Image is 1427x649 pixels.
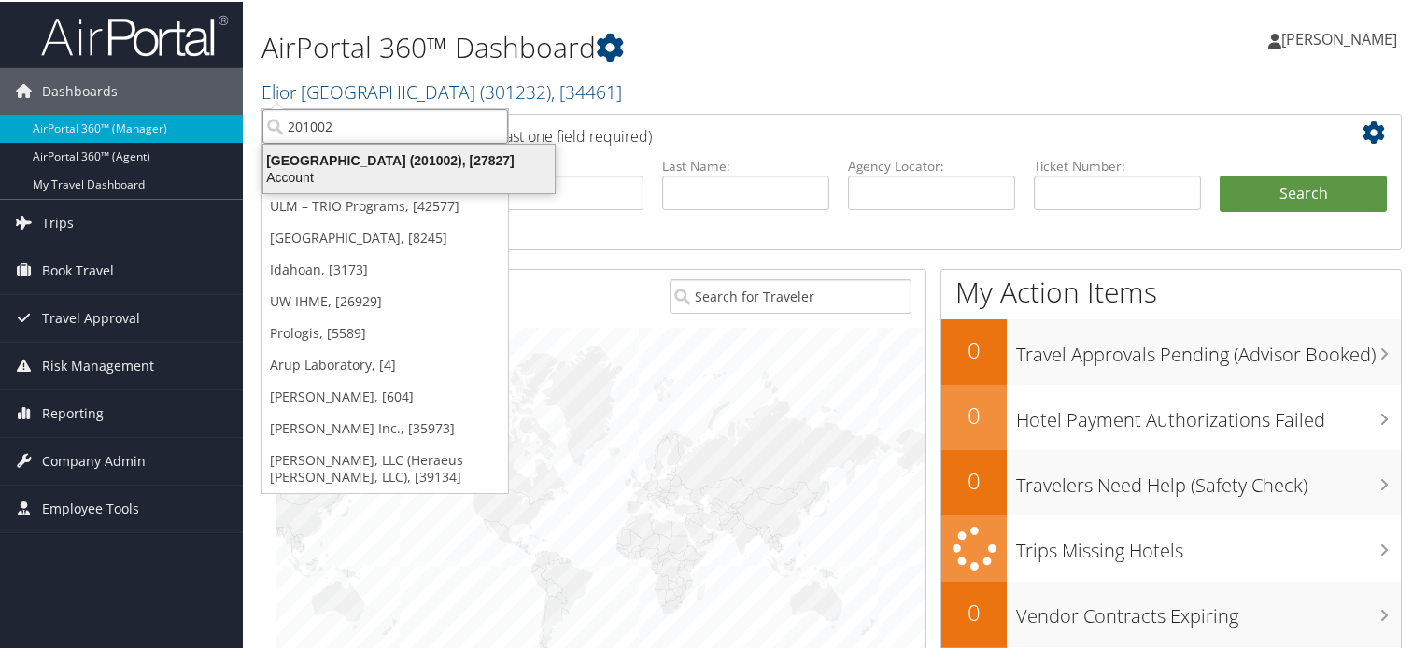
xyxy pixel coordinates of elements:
label: Ticket Number: [1034,155,1201,174]
span: Risk Management [42,341,154,388]
a: 0Travel Approvals Pending (Advisor Booked) [941,317,1401,383]
a: 0Vendor Contracts Expiring [941,580,1401,645]
span: Trips [42,198,74,245]
span: , [ 34461 ] [551,78,622,103]
h3: Travelers Need Help (Safety Check) [1016,461,1401,497]
div: Account [252,167,566,184]
a: [PERSON_NAME] [1268,9,1416,65]
a: Trips Missing Hotels [941,514,1401,580]
a: UW IHME, [26929] [262,284,508,316]
h2: 0 [941,398,1007,430]
div: [GEOGRAPHIC_DATA] (201002), [27827] [252,150,566,167]
h2: 0 [941,463,1007,495]
img: airportal-logo.png [41,12,228,56]
a: Arup Laboratory, [4] [262,347,508,379]
a: 0Travelers Need Help (Safety Check) [941,448,1401,514]
h2: 0 [941,332,1007,364]
h3: Travel Approvals Pending (Advisor Booked) [1016,331,1401,366]
span: Employee Tools [42,484,139,530]
a: [PERSON_NAME], [604] [262,379,508,411]
a: [GEOGRAPHIC_DATA], [8245] [262,220,508,252]
a: [PERSON_NAME] Inc., [35973] [262,411,508,443]
span: Reporting [42,388,104,435]
span: Company Admin [42,436,146,483]
span: Book Travel [42,246,114,292]
h1: AirPortal 360™ Dashboard [261,26,1031,65]
a: Elior [GEOGRAPHIC_DATA] [261,78,622,103]
h1: My Action Items [941,271,1401,310]
h3: Vendor Contracts Expiring [1016,592,1401,628]
span: Dashboards [42,66,118,113]
label: Agency Locator: [848,155,1015,174]
input: Search Accounts [262,107,508,142]
a: Prologis, [5589] [262,316,508,347]
input: Search for Traveler [670,277,912,312]
a: Idahoan, [3173] [262,252,508,284]
h3: Hotel Payment Authorizations Failed [1016,396,1401,431]
h2: Airtinerary Lookup [290,116,1293,148]
label: First Name: [476,155,643,174]
span: ( 301232 ) [480,78,551,103]
label: Last Name: [662,155,829,174]
h2: 0 [941,595,1007,627]
h3: Trips Missing Hotels [1016,527,1401,562]
span: Travel Approval [42,293,140,340]
span: [PERSON_NAME] [1281,27,1397,48]
a: 0Hotel Payment Authorizations Failed [941,383,1401,448]
a: ULM – TRIO Programs, [42577] [262,189,508,220]
a: [PERSON_NAME], LLC (Heraeus [PERSON_NAME], LLC), [39134] [262,443,508,491]
button: Search [1220,174,1387,211]
span: (at least one field required) [473,124,652,145]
